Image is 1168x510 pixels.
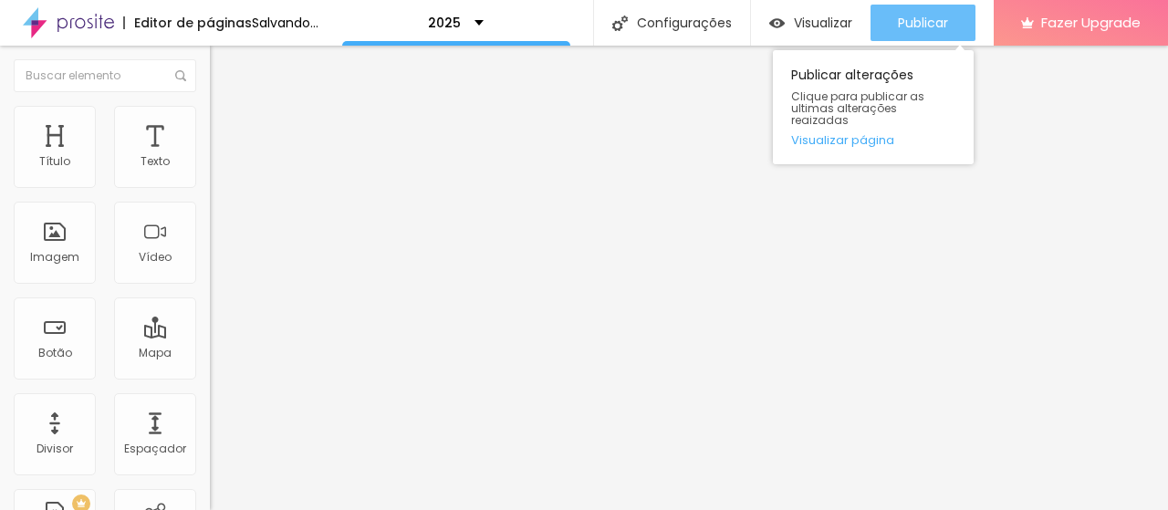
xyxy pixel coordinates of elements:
[612,16,628,31] img: Icone
[898,16,948,30] span: Publicar
[141,155,170,168] div: Texto
[175,70,186,81] img: Icone
[124,442,186,455] div: Espaçador
[791,134,955,146] a: Visualizar página
[794,16,852,30] span: Visualizar
[30,251,79,264] div: Imagem
[139,347,172,359] div: Mapa
[38,347,72,359] div: Botão
[210,46,1168,510] iframe: Editor
[39,155,70,168] div: Título
[428,16,461,29] p: 2025
[791,90,955,127] span: Clique para publicar as ultimas alterações reaizadas
[769,16,785,31] img: view-1.svg
[773,50,974,164] div: Publicar alterações
[252,16,318,29] div: Salvando...
[1041,15,1141,30] span: Fazer Upgrade
[751,5,871,41] button: Visualizar
[139,251,172,264] div: Vídeo
[871,5,975,41] button: Publicar
[14,59,196,92] input: Buscar elemento
[123,16,252,29] div: Editor de páginas
[36,442,73,455] div: Divisor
